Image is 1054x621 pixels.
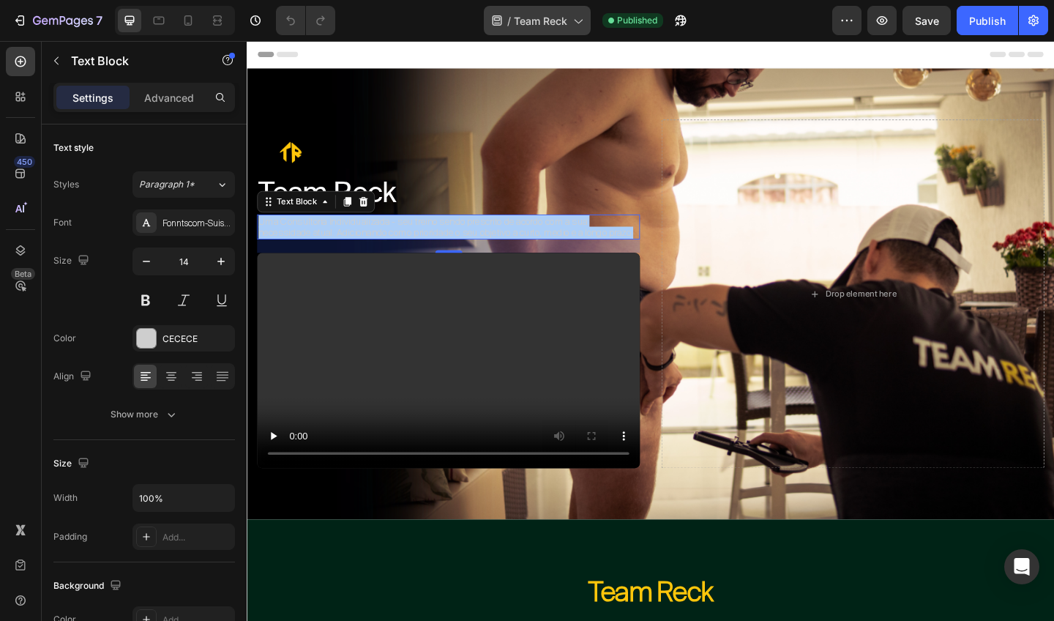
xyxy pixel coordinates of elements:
[53,332,76,345] div: Color
[53,530,87,543] div: Padding
[162,332,231,346] div: CECECE
[53,251,92,271] div: Size
[139,178,195,191] span: Paragraph 1*
[133,485,234,511] input: Auto
[14,156,35,168] div: 450
[902,6,951,35] button: Save
[53,178,79,191] div: Styles
[969,13,1006,29] div: Publish
[53,576,124,596] div: Background
[162,531,231,544] div: Add...
[111,407,179,422] div: Show more
[96,12,102,29] p: 7
[6,6,109,35] button: 7
[247,41,1054,621] iframe: Design area
[629,269,707,281] div: Drop element here
[53,491,78,505] div: Width
[72,90,113,105] p: Settings
[132,171,235,198] button: Paragraph 1*
[53,401,235,428] button: Show more
[1004,549,1039,584] div: Open Intercom Messenger
[957,6,1018,35] button: Publish
[53,367,94,387] div: Align
[507,13,511,29] span: /
[53,141,94,155] div: Text style
[53,454,92,474] div: Size
[53,216,72,229] div: Font
[11,268,35,280] div: Beta
[617,14,657,27] span: Published
[162,217,231,230] div: Fonntscom-SuisseIntl-Light
[514,13,567,29] span: Team Reck
[276,6,335,35] div: Undo/Redo
[915,15,939,27] span: Save
[71,52,195,70] p: Text Block
[372,581,507,618] strong: Team Reck
[144,90,194,105] p: Advanced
